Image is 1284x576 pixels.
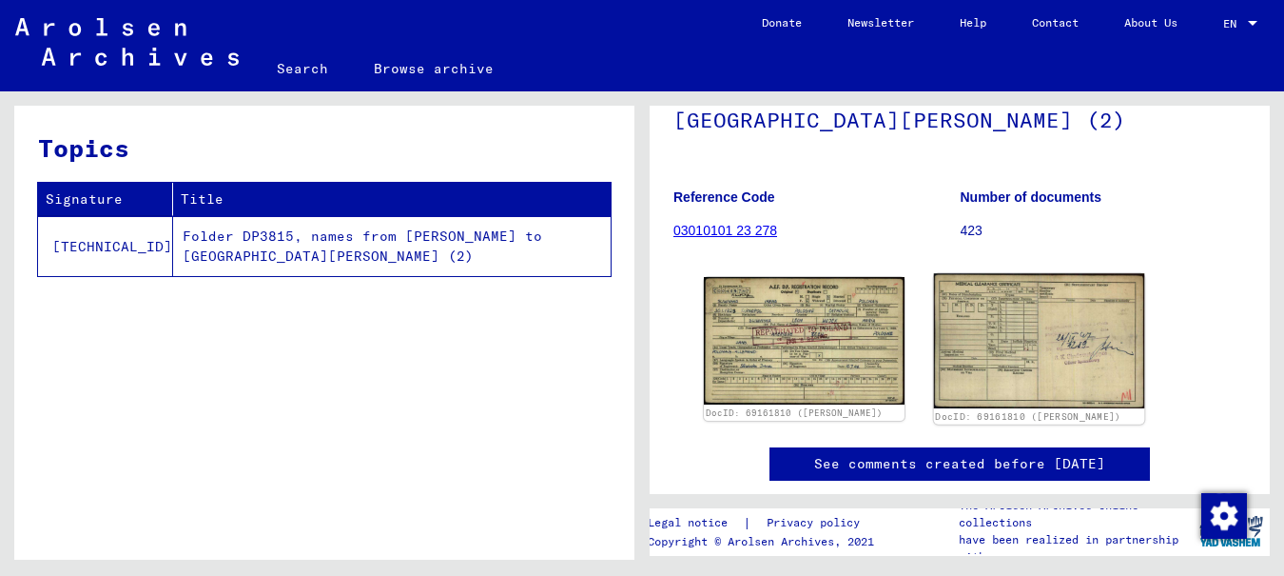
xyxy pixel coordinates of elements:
h3: Topics [38,129,610,167]
a: Privacy policy [751,513,883,533]
p: have been realized in partnership with [959,531,1193,566]
th: Signature [38,183,173,216]
a: DocID: 69161810 ([PERSON_NAME]) [706,407,883,418]
img: Change consent [1201,493,1247,539]
a: 03010101 23 278 [673,223,777,238]
div: | [648,513,883,533]
a: Browse archive [351,46,516,91]
img: 001.jpg [704,277,905,405]
td: Folder DP3815, names from [PERSON_NAME] to [GEOGRAPHIC_DATA][PERSON_NAME] (2) [173,216,611,276]
span: EN [1223,17,1244,30]
a: See comments created before [DATE] [814,454,1105,474]
p: The Arolsen Archives online collections [959,497,1193,531]
b: Number of documents [961,189,1102,205]
p: Copyright © Arolsen Archives, 2021 [648,533,883,550]
img: Arolsen_neg.svg [15,18,239,66]
a: DocID: 69161810 ([PERSON_NAME]) [935,410,1120,422]
p: 423 [961,221,1247,241]
img: 002.jpg [934,273,1145,407]
b: Reference Code [673,189,775,205]
img: yv_logo.png [1196,507,1267,555]
a: Legal notice [648,513,743,533]
th: Title [173,183,611,216]
td: [TECHNICAL_ID] [38,216,173,276]
a: Search [254,46,351,91]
